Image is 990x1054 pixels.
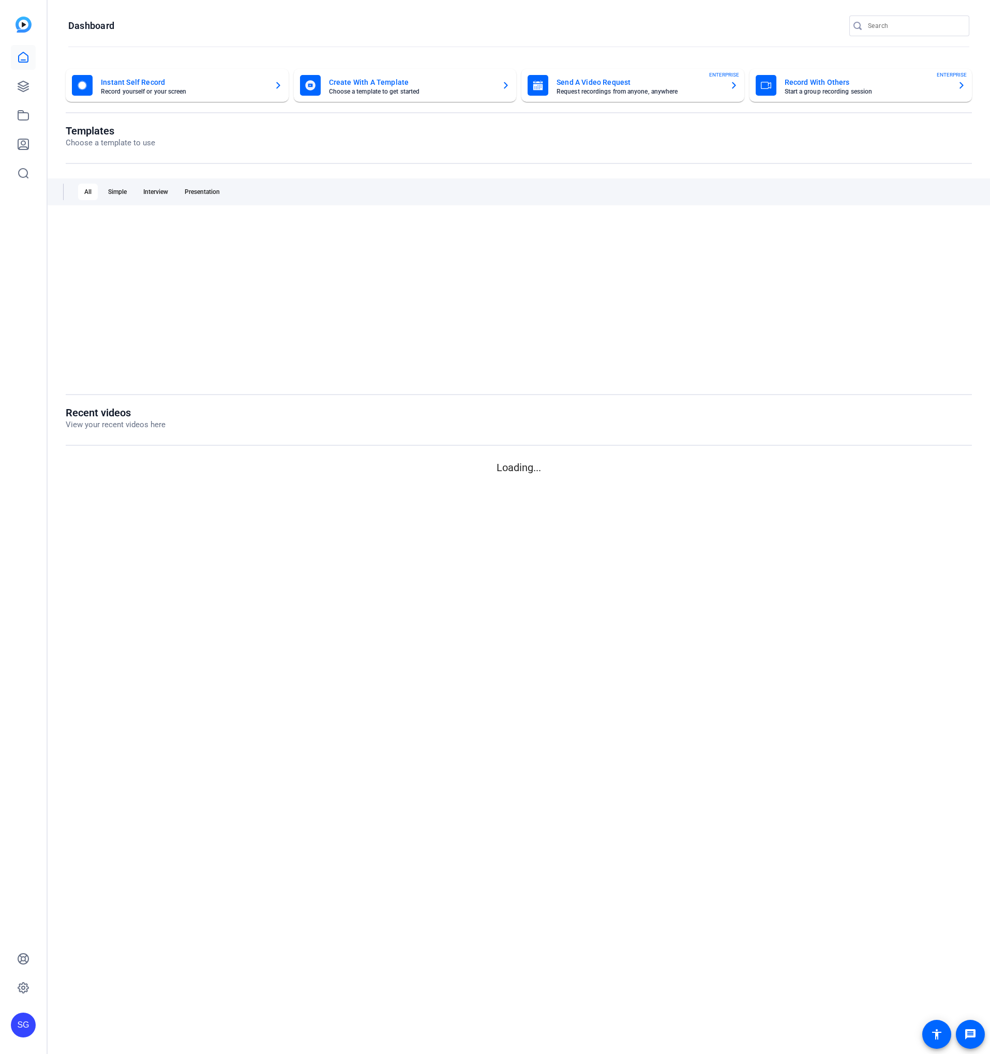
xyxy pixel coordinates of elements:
p: View your recent videos here [66,419,166,431]
button: Send A Video RequestRequest recordings from anyone, anywhereENTERPRISE [521,69,744,102]
mat-card-title: Record With Others [785,76,950,88]
mat-card-subtitle: Record yourself or your screen [101,88,266,95]
mat-icon: message [964,1028,977,1041]
span: ENTERPRISE [709,71,739,79]
mat-icon: accessibility [931,1028,943,1041]
mat-card-title: Send A Video Request [557,76,722,88]
h1: Templates [66,125,155,137]
h1: Recent videos [66,406,166,419]
h1: Dashboard [68,20,114,32]
button: Record With OthersStart a group recording sessionENTERPRISE [749,69,972,102]
input: Search [868,20,961,32]
button: Create With A TemplateChoose a template to get started [294,69,517,102]
p: Choose a template to use [66,137,155,149]
div: All [78,184,98,200]
mat-card-title: Instant Self Record [101,76,266,88]
p: Loading... [66,460,972,475]
div: Simple [102,184,133,200]
span: ENTERPRISE [937,71,967,79]
img: blue-gradient.svg [16,17,32,33]
div: Presentation [178,184,226,200]
mat-card-title: Create With A Template [329,76,494,88]
mat-card-subtitle: Choose a template to get started [329,88,494,95]
mat-card-subtitle: Start a group recording session [785,88,950,95]
div: Interview [137,184,174,200]
button: Instant Self RecordRecord yourself or your screen [66,69,289,102]
mat-card-subtitle: Request recordings from anyone, anywhere [557,88,722,95]
div: SG [11,1013,36,1037]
